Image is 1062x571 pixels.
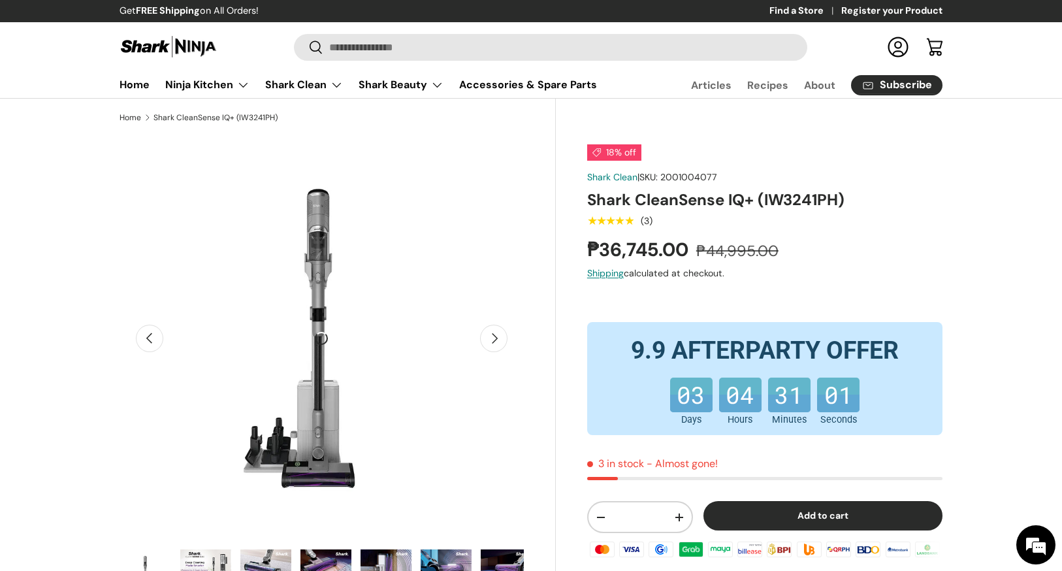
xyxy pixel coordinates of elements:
[587,267,624,279] a: Shipping
[670,378,713,395] b: 03
[735,540,764,559] img: billease
[765,540,794,559] img: bpi
[265,72,343,98] a: Shark Clean
[257,72,351,98] summary: Shark Clean
[660,72,942,98] nav: Secondary
[768,378,811,395] b: 31
[587,457,644,470] span: 3 in stock
[851,75,942,95] a: Subscribe
[587,237,692,262] strong: ₱36,745.00
[153,114,278,122] a: Shark CleanSense IQ+ (IW3241PH)
[883,540,912,559] img: metrobank
[351,72,451,98] summary: Shark Beauty
[639,171,658,183] span: SKU:
[696,241,779,261] s: ₱44,995.00
[157,72,257,98] summary: Ninja Kitchen
[587,171,637,183] a: Shark Clean
[719,378,762,395] b: 04
[588,540,617,559] img: master
[647,540,675,559] img: gcash
[165,72,249,98] a: Ninja Kitchen
[706,540,735,559] img: maya
[641,216,652,226] div: (3)
[120,4,259,18] p: Get on All Orders!
[120,114,141,122] a: Home
[120,34,217,59] img: Shark Ninja Philippines
[795,540,824,559] img: ubp
[120,72,597,98] nav: Primary
[617,540,646,559] img: visa
[120,72,150,97] a: Home
[854,540,882,559] img: bdo
[647,457,718,470] p: - Almost gone!
[841,4,942,18] a: Register your Product
[824,540,853,559] img: qrph
[691,73,732,98] a: Articles
[587,144,641,161] span: 18% off
[804,73,835,98] a: About
[459,72,597,97] a: Accessories & Spare Parts
[120,112,556,123] nav: Breadcrumbs
[359,72,443,98] a: Shark Beauty
[660,171,717,183] span: 2001004077
[880,80,932,90] span: Subscribe
[637,171,717,183] span: |
[587,189,942,210] h1: Shark CleanSense IQ+ (IW3241PH)
[703,501,942,530] button: Add to cart
[587,267,942,280] div: calculated at checkout.
[913,540,942,559] img: landbank
[136,5,200,16] strong: FREE Shipping
[677,540,705,559] img: grabpay
[769,4,841,18] a: Find a Store
[587,215,634,227] div: 5.0 out of 5.0 stars
[587,214,634,227] span: ★★★★★
[747,73,788,98] a: Recipes
[817,378,860,395] b: 01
